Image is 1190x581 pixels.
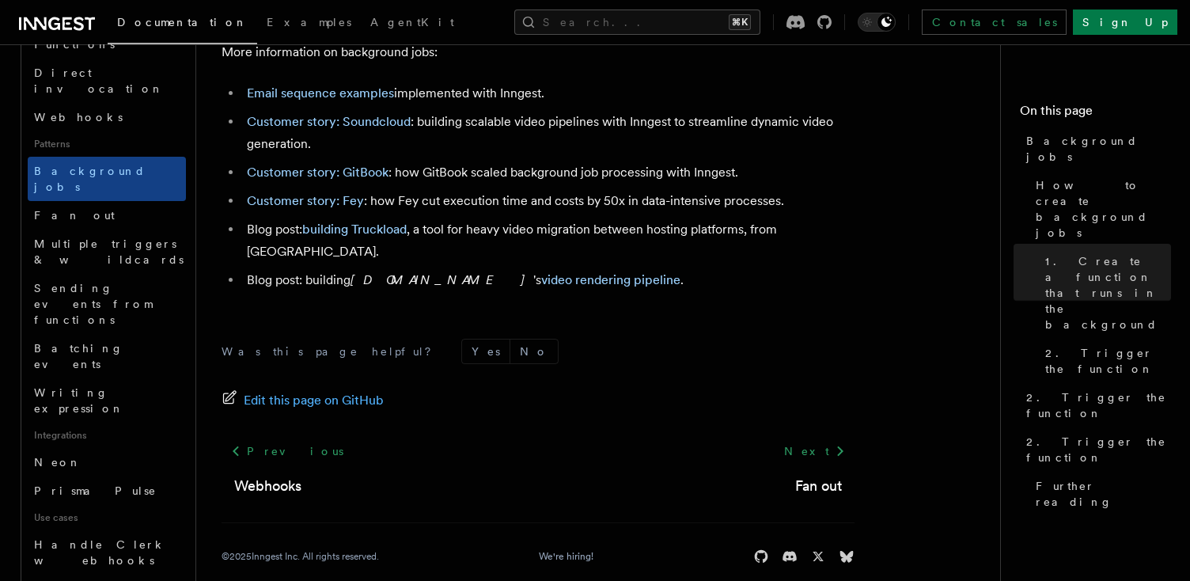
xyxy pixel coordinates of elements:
span: Background jobs [1026,133,1171,165]
a: Examples [257,5,361,43]
li: : how GitBook scaled background job processing with Inngest. [242,161,855,184]
a: Documentation [108,5,257,44]
a: Email sequence examples [247,85,394,101]
p: Was this page helpful? [222,344,442,359]
span: Further reading [1036,478,1171,510]
span: Fan out [34,209,115,222]
span: Multiple triggers & wildcards [34,237,184,266]
span: Integrations [28,423,186,448]
li: : how Fey cut execution time and costs by 50x in data-intensive processes. [242,190,855,212]
p: More information on background jobs: [222,41,855,63]
span: Background jobs [34,165,146,193]
a: Fan out [795,475,842,497]
span: AgentKit [370,16,454,28]
span: 2. Trigger the function [1026,389,1171,421]
a: Multiple triggers & wildcards [28,230,186,274]
button: Toggle dark mode [858,13,896,32]
span: Edit this page on GitHub [244,389,384,412]
span: Prisma Pulse [34,484,157,497]
a: Batching events [28,334,186,378]
a: 2. Trigger the function [1020,427,1171,472]
a: Customer story: Soundcloud [247,114,411,129]
li: Blog post: building 's . [242,269,855,291]
a: Sending events from functions [28,274,186,334]
a: Customer story: GitBook [247,165,388,180]
a: Background jobs [28,157,186,201]
a: building Truckload [302,222,407,237]
a: Background jobs [1020,127,1171,171]
a: Previous [222,437,352,465]
a: Writing expression [28,378,186,423]
a: 2. Trigger the function [1039,339,1171,383]
a: Customer story: Fey [247,193,364,208]
a: 1. Create a function that runs in the background [1039,247,1171,339]
a: Sign Up [1073,9,1177,35]
a: Fan out [28,201,186,230]
a: Contact sales [922,9,1067,35]
li: implemented with Inngest. [242,82,855,104]
span: 1. Create a function that runs in the background [1045,253,1171,332]
span: Webhooks [34,111,123,123]
h4: On this page [1020,101,1171,127]
button: Yes [462,340,510,363]
span: Examples [267,16,351,28]
li: : building scalable video pipelines with Inngest to streamline dynamic video generation. [242,111,855,155]
li: Blog post: , a tool for heavy video migration between hosting platforms, from [GEOGRAPHIC_DATA]. [242,218,855,263]
a: Webhooks [234,475,301,497]
span: 2. Trigger the function [1045,345,1171,377]
a: Next [775,437,855,465]
span: Batching events [34,342,123,370]
button: Search...⌘K [514,9,760,35]
a: video rendering pipeline [541,272,680,287]
span: Neon [34,456,81,469]
em: [DOMAIN_NAME] [351,272,533,287]
span: How to create background jobs [1036,177,1171,241]
a: Neon [28,448,186,477]
a: How to create background jobs [1029,171,1171,247]
a: Further reading [1029,472,1171,516]
a: AgentKit [361,5,464,43]
a: 2. Trigger the function [1020,383,1171,427]
kbd: ⌘K [729,14,751,30]
span: Sending events from functions [34,282,152,326]
a: Prisma Pulse [28,477,186,505]
span: Documentation [117,16,248,28]
a: We're hiring! [539,550,593,563]
button: No [510,340,558,363]
a: Webhooks [28,103,186,131]
span: Direct invocation [34,66,164,95]
a: Edit this page on GitHub [222,389,384,412]
span: Use cases [28,505,186,530]
span: Writing expression [34,386,124,415]
a: Direct invocation [28,59,186,103]
a: Handle Clerk webhooks [28,530,186,575]
span: 2. Trigger the function [1026,434,1171,465]
span: Patterns [28,131,186,157]
span: Handle Clerk webhooks [34,538,166,567]
div: © 2025 Inngest Inc. All rights reserved. [222,550,379,563]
